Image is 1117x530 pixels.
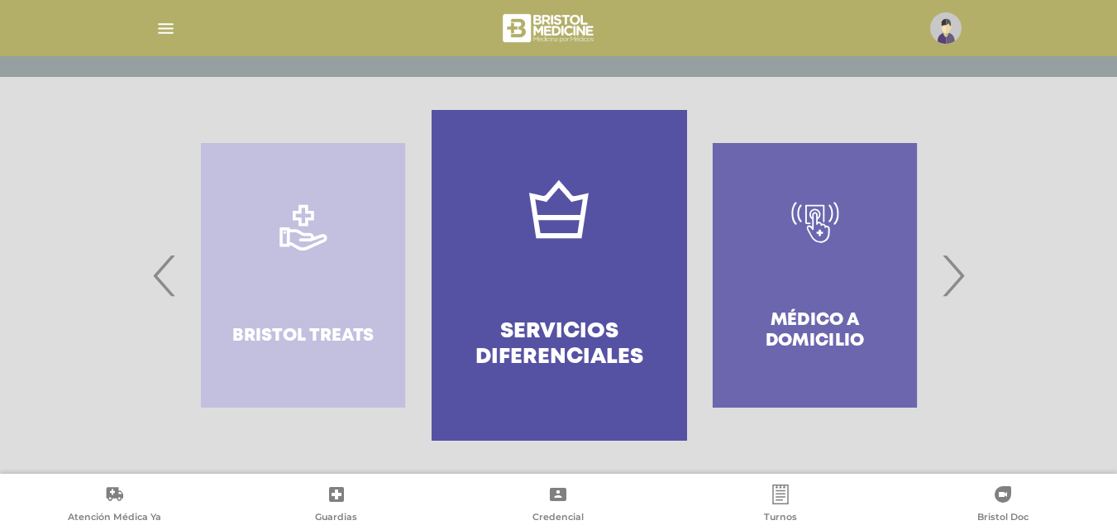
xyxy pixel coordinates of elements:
[315,511,357,526] span: Guardias
[532,511,584,526] span: Credencial
[68,511,161,526] span: Atención Médica Ya
[461,319,657,370] h4: Servicios diferenciales
[670,485,892,527] a: Turnos
[764,511,797,526] span: Turnos
[226,485,448,527] a: Guardias
[500,8,599,48] img: bristol-medicine-blanco.png
[155,18,176,39] img: Cober_menu-lines-white.svg
[977,511,1029,526] span: Bristol Doc
[3,485,226,527] a: Atención Médica Ya
[937,231,969,320] span: Next
[447,485,670,527] a: Credencial
[149,231,181,320] span: Previous
[930,12,962,44] img: profile-placeholder.svg
[891,485,1114,527] a: Bristol Doc
[432,110,687,441] a: Servicios diferenciales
